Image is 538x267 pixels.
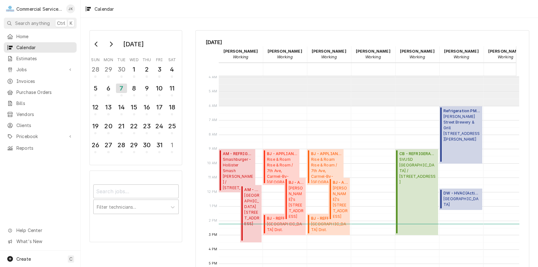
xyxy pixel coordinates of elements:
[142,65,152,74] div: 2
[207,103,219,108] span: 6 AM
[115,55,128,63] th: Tuesday
[307,214,350,235] div: [Service] BJ - REFRIGERATION Alisal School Dist. ALISAL CENTRAL DISTRICT KITCHEN / 1240 Cooper Av...
[70,20,72,26] span: K
[395,149,438,235] div: CB - REFRIGERATION(Uninvoiced)SVUSD[GEOGRAPHIC_DATA] / [STREET_ADDRESS]
[167,102,177,112] div: 18
[207,218,219,223] span: 2 PM
[307,46,351,62] div: Brandon Johnson - Working
[90,84,100,93] div: 5
[311,221,348,233] span: [GEOGRAPHIC_DATA] Dist. [GEOGRAPHIC_DATA] KITCHEN / [STREET_ADDRESS][PERSON_NAME]
[439,189,483,210] div: [Service] DW - HVAC Santa Rita Union School District - MD McKinnon School / 2100 McKinnon St, Sal...
[207,175,219,180] span: 11 AM
[4,87,77,97] a: Purchase Orders
[16,238,73,245] span: What's New
[288,180,304,185] span: BJ - APPLIANCE ( Uninvoiced )
[153,55,166,63] th: Friday
[4,120,77,131] a: Clients
[57,20,65,26] span: Ctrl
[439,189,483,210] div: DW - HVAC(Active)[GEOGRAPHIC_DATA][PERSON_NAME] - [GEOGRAPHIC_DATA][PERSON_NAME] School / [STREET...
[206,161,219,166] span: 10 AM
[497,55,513,59] em: Working
[141,55,153,63] th: Thursday
[16,78,73,84] span: Invoices
[154,140,164,150] div: 31
[328,178,350,221] div: BJ - APPLIANCE(Uninvoiced)[PERSON_NAME]'s[STREET_ADDRESS]
[105,39,117,49] button: Go to next month
[66,4,75,13] div: John Key's Avatar
[90,102,100,112] div: 12
[129,65,139,74] div: 1
[307,149,344,185] div: BJ - APPLIANCE(Uninvoiced)Rise & RoamRise & Roam / 7th Ave, Carmel-By-[GEOGRAPHIC_DATA]
[4,236,77,247] a: Go to What's New
[240,185,262,242] div: AM - REFRIGERATION(Active)[GEOGRAPHIC_DATA][STREET_ADDRESS]
[66,4,75,13] div: JK
[399,157,436,185] span: SVUSD [GEOGRAPHIC_DATA] / [STREET_ADDRESS]
[207,132,219,137] span: 8 AM
[103,140,113,150] div: 27
[267,151,298,157] span: BJ - APPLIANCE ( Uninvoiced )
[4,42,77,53] a: Calendar
[4,31,77,42] a: Home
[284,178,306,221] div: [Service] BJ - APPLIANCE Louie Linguini's 660 Cannery Row, Monterey, CA 93940 ID: JOB-9817 Status...
[443,190,480,196] span: DW - HVAC ( Active )
[263,149,299,185] div: [Service] BJ - APPLIANCE Rise & Roam Rise & Roam / 7th Ave, Carmel-By-The-Sea, CA 93923 ID: JOB-9...
[223,151,253,157] span: AM - REFRIGERATION ( Uninvoiced )
[16,44,73,51] span: Calendar
[6,4,14,13] div: C
[90,65,100,74] div: 28
[233,55,248,59] em: Working
[321,55,337,59] em: Working
[16,256,31,262] span: Create
[16,145,73,151] span: Reports
[223,157,253,190] span: Smashburger - Hollister Smash [PERSON_NAME] / [STREET_ADDRESS]
[117,121,126,131] div: 21
[307,214,350,235] div: BJ - REFRIGERATION(Uninvoiced)[GEOGRAPHIC_DATA] Dist.[GEOGRAPHIC_DATA] KITCHEN / [STREET_ADDRESS]...
[311,216,348,221] span: BJ - REFRIGERATION ( Uninvoiced )
[129,140,139,150] div: 29
[128,55,140,63] th: Wednesday
[116,84,127,93] div: 7
[263,214,306,235] div: [Service] BJ - REFRIGERATION Alisal School Dist. ALISAL CENTRAL DISTRICT KITCHEN / 1240 Cooper Av...
[356,49,390,54] strong: [PERSON_NAME]
[16,100,73,107] span: Bills
[167,84,177,93] div: 11
[129,102,139,112] div: 15
[439,106,483,164] div: [Service] Refrigeration PM Alvarado Street Brewery & Grill 426 Alvarado St, Monterey, CA 93940 ID...
[219,149,255,192] div: [Service] AM - REFRIGERATION Smashburger - Hollister Smash Burger - Hollister / 1210 E Park St, H...
[207,232,219,237] span: 3 PM
[207,247,219,252] span: 4 PM
[443,108,480,114] span: Refrigeration PM ( Uninvoiced )
[288,185,304,219] span: [PERSON_NAME]'s [STREET_ADDRESS]
[439,46,483,62] div: David Waite - Working
[16,55,73,62] span: Estimates
[89,55,102,63] th: Sunday
[207,261,219,266] span: 5 PM
[167,121,177,131] div: 25
[93,179,179,221] div: Calendar Filters
[206,189,219,194] span: 12 PM
[154,121,164,131] div: 24
[409,55,425,59] em: Working
[284,178,306,221] div: BJ - APPLIANCE(Uninvoiced)[PERSON_NAME]'s[STREET_ADDRESS]
[90,39,103,49] button: Go to previous month
[4,143,77,153] a: Reports
[444,49,478,54] strong: [PERSON_NAME]
[453,55,469,59] em: Working
[16,111,73,118] span: Vendors
[121,39,146,49] div: [DATE]
[219,149,255,192] div: AM - REFRIGERATION(Uninvoiced)Smashburger - HollisterSmash [PERSON_NAME] / [STREET_ADDRESS]
[16,89,73,96] span: Purchase Orders
[207,146,219,151] span: 9 AM
[142,102,152,112] div: 16
[351,46,395,62] div: Brian Key - Working
[69,256,72,262] span: C
[93,184,179,198] input: Search jobs...
[166,55,178,63] th: Saturday
[117,140,126,150] div: 28
[207,118,219,123] span: 7 AM
[4,76,77,86] a: Invoices
[488,49,523,54] strong: [PERSON_NAME]
[102,55,115,63] th: Monday
[219,46,263,62] div: Audie Murphy - Working
[328,178,350,221] div: [Service] BJ - APPLIANCE Louie Linguini's 660 Cannery Row, Monterey, CA 93940 ID: JOB-9817 Status...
